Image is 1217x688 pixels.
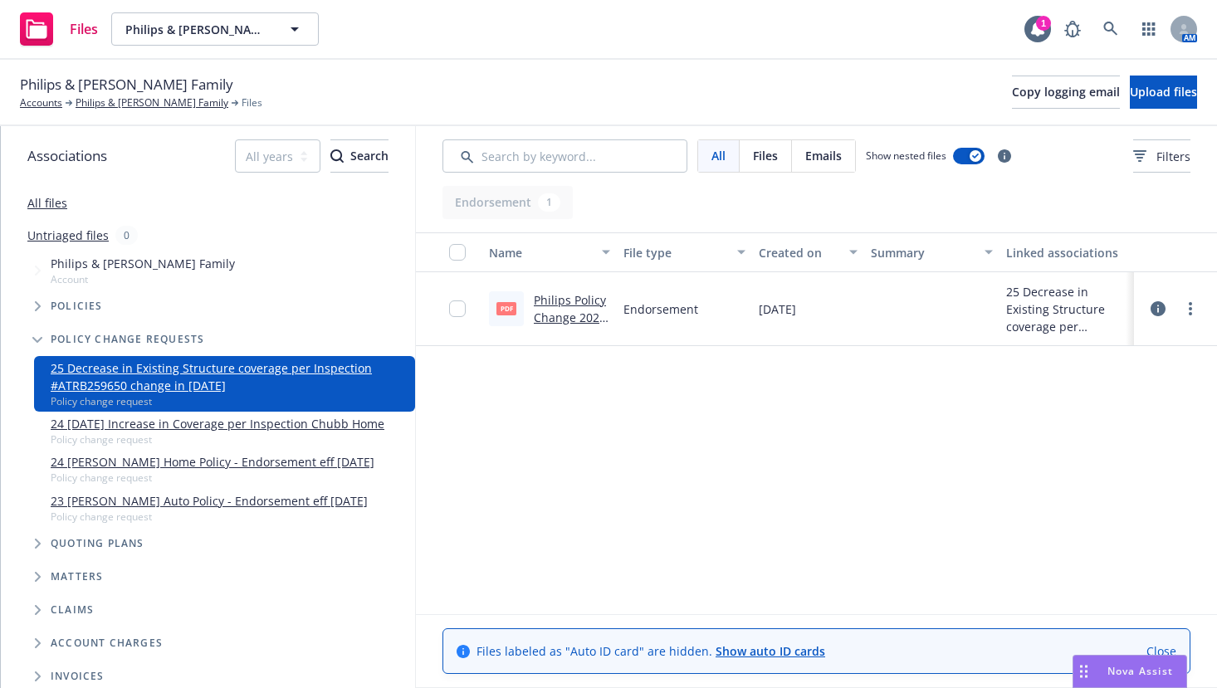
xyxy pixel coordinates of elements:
[1180,299,1200,319] a: more
[449,300,466,317] input: Toggle Row Selected
[51,671,105,681] span: Invoices
[27,227,109,244] a: Untriaged files
[51,334,204,344] span: Policy change requests
[1006,244,1127,261] div: Linked associations
[330,149,344,163] svg: Search
[1006,283,1127,335] div: 25 Decrease in Existing Structure coverage per Inspection #ATRB259650 change in [DATE]
[1056,12,1089,46] a: Report a Bug
[125,21,269,38] span: Philips & [PERSON_NAME] Family
[27,195,67,211] a: All files
[1094,12,1127,46] a: Search
[330,139,389,173] button: SearchSearch
[1012,84,1120,100] span: Copy logging email
[51,492,368,510] a: 23 [PERSON_NAME] Auto Policy - Endorsement eff [DATE]
[51,638,163,648] span: Account charges
[51,415,384,432] a: 24 [DATE] Increase in Coverage per Inspection Chubb Home
[871,244,974,261] div: Summary
[477,642,825,660] span: Files labeled as "Auto ID card" are hidden.
[51,539,144,549] span: Quoting plans
[623,300,698,318] span: Endorsement
[27,145,107,167] span: Associations
[489,244,592,261] div: Name
[242,95,262,110] span: Files
[1000,232,1134,272] button: Linked associations
[1132,12,1166,46] a: Switch app
[115,226,138,245] div: 0
[51,255,235,272] span: Philips & [PERSON_NAME] Family
[805,147,842,164] span: Emails
[864,232,999,272] button: Summary
[51,471,374,485] span: Policy change request
[51,510,368,524] span: Policy change request
[534,292,610,430] a: Philips Policy Change 2024 Builders Risk ENDT Coverage and Location information amended.pdf
[1156,148,1190,165] span: Filters
[51,453,374,471] a: 24 [PERSON_NAME] Home Policy - Endorsement eff [DATE]
[1073,655,1187,688] button: Nova Assist
[1130,76,1197,109] button: Upload files
[20,95,62,110] a: Accounts
[711,147,726,164] span: All
[51,572,103,582] span: Matters
[617,232,751,272] button: File type
[1107,664,1173,678] span: Nova Assist
[13,6,105,52] a: Files
[1146,642,1176,660] a: Close
[442,139,687,173] input: Search by keyword...
[753,147,778,164] span: Files
[623,244,726,261] div: File type
[20,74,233,95] span: Philips & [PERSON_NAME] Family
[716,643,825,659] a: Show auto ID cards
[482,232,617,272] button: Name
[496,302,516,315] span: pdf
[449,244,466,261] input: Select all
[111,12,319,46] button: Philips & [PERSON_NAME] Family
[330,140,389,172] div: Search
[1130,84,1197,100] span: Upload files
[752,232,864,272] button: Created on
[51,394,408,408] span: Policy change request
[1073,656,1094,687] div: Drag to move
[1133,139,1190,173] button: Filters
[51,432,384,446] span: Policy change request
[1012,76,1120,109] button: Copy logging email
[76,95,228,110] a: Philips & [PERSON_NAME] Family
[51,605,94,615] span: Claims
[759,244,839,261] div: Created on
[1036,16,1051,31] div: 1
[51,301,103,311] span: Policies
[759,300,796,318] span: [DATE]
[1133,148,1190,165] span: Filters
[51,359,408,394] a: 25 Decrease in Existing Structure coverage per Inspection #ATRB259650 change in [DATE]
[70,22,98,36] span: Files
[866,149,946,163] span: Show nested files
[51,272,235,286] span: Account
